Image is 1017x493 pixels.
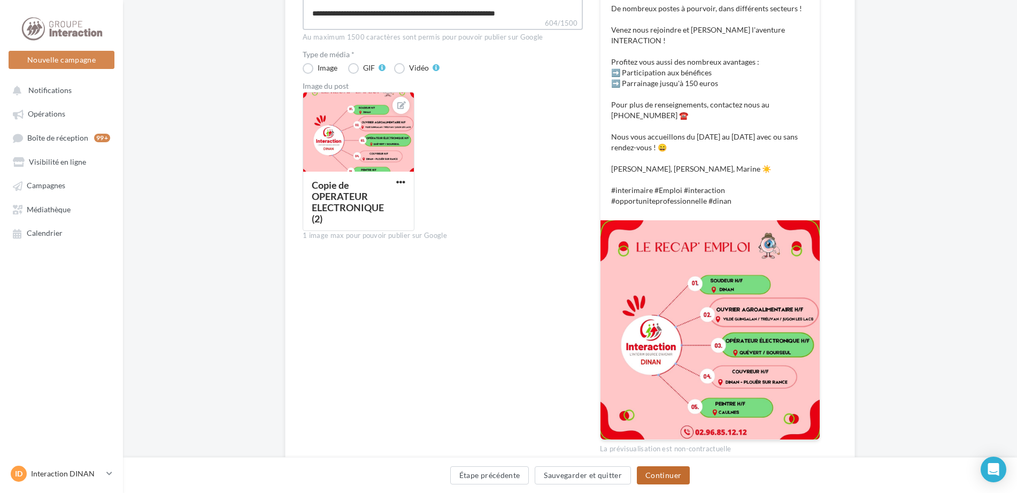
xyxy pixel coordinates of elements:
[27,181,65,190] span: Campagnes
[6,80,112,99] button: Notifications
[9,51,114,69] button: Nouvelle campagne
[409,64,429,72] div: Vidéo
[6,199,117,219] a: Médiathèque
[312,179,384,225] div: Copie de OPERATEUR ELECTRONIQUE (2)
[6,223,117,242] a: Calendrier
[303,231,583,241] div: 1 image max pour pouvoir publier sur Google
[27,133,88,142] span: Boîte de réception
[303,18,583,30] label: 604/1500
[28,86,72,95] span: Notifications
[6,175,117,195] a: Campagnes
[303,82,583,90] div: Image du post
[31,468,102,479] p: Interaction DINAN
[28,110,65,119] span: Opérations
[6,152,117,171] a: Visibilité en ligne
[637,466,690,484] button: Continuer
[450,466,529,484] button: Étape précédente
[27,229,63,238] span: Calendrier
[303,51,583,58] label: Type de média *
[29,157,86,166] span: Visibilité en ligne
[15,468,22,479] span: ID
[303,33,583,42] div: Au maximum 1500 caractères sont permis pour pouvoir publier sur Google
[6,104,117,123] a: Opérations
[9,464,114,484] a: ID Interaction DINAN
[6,128,117,148] a: Boîte de réception99+
[600,440,820,454] div: La prévisualisation est non-contractuelle
[27,205,71,214] span: Médiathèque
[94,134,110,142] div: 99+
[535,466,631,484] button: Sauvegarder et quitter
[318,64,337,72] div: Image
[363,64,375,72] div: GIF
[981,457,1006,482] div: Open Intercom Messenger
